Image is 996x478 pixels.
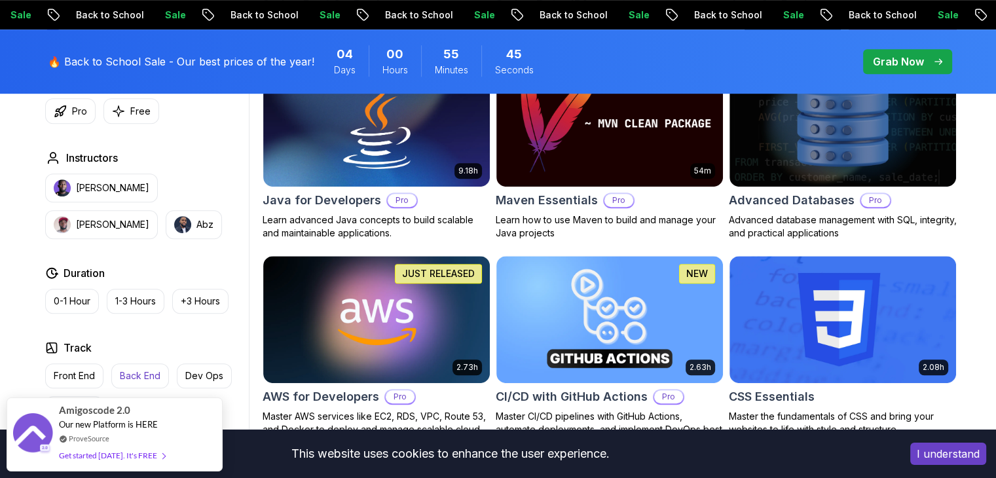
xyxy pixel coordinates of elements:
[76,218,149,231] p: [PERSON_NAME]
[174,216,191,233] img: instructor img
[263,60,490,240] a: Java for Developers card9.18hJava for DevelopersProLearn advanced Java concepts to build scalable...
[923,362,944,373] p: 2.08h
[181,295,220,308] p: +3 Hours
[13,413,52,456] img: provesource social proof notification image
[263,213,490,240] p: Learn advanced Java concepts to build scalable and maintainable applications.
[772,9,814,22] p: Sale
[910,443,986,465] button: Accept cookies
[64,340,92,356] h2: Track
[458,166,478,176] p: 9.18h
[263,410,490,449] p: Master AWS services like EC2, RDS, VPC, Route 53, and Docker to deploy and manage scalable cloud ...
[177,363,232,388] button: Dev Ops
[219,9,308,22] p: Back to School
[263,388,379,406] h2: AWS for Developers
[729,410,957,436] p: Master the fundamentals of CSS and bring your websites to life with style and structure.
[654,390,683,403] p: Pro
[729,213,957,240] p: Advanced database management with SQL, integrity, and practical applications
[196,218,213,231] p: Abz
[337,45,353,64] span: 4 Days
[496,191,598,210] h2: Maven Essentials
[443,45,459,64] span: 55 Minutes
[496,213,724,240] p: Learn how to use Maven to build and manage your Java projects
[528,9,618,22] p: Back to School
[185,369,223,382] p: Dev Ops
[729,191,855,210] h2: Advanced Databases
[120,369,160,382] p: Back End
[496,255,724,449] a: CI/CD with GitHub Actions card2.63hNEWCI/CD with GitHub ActionsProMaster CI/CD pipelines with Git...
[334,64,356,77] span: Days
[10,439,891,468] div: This website uses cookies to enhance the user experience.
[435,64,468,77] span: Minutes
[496,410,724,449] p: Master CI/CD pipelines with GitHub Actions, automate deployments, and implement DevOps best pract...
[263,191,381,210] h2: Java for Developers
[386,390,415,403] p: Pro
[506,45,522,64] span: 45 Seconds
[496,60,724,240] a: Maven Essentials card54mMaven EssentialsProLearn how to use Maven to build and manage your Java p...
[130,105,151,118] p: Free
[683,9,772,22] p: Back to School
[166,210,222,239] button: instructor imgAbz
[873,54,924,69] p: Grab Now
[496,60,723,187] img: Maven Essentials card
[103,98,159,124] button: Free
[495,64,534,77] span: Seconds
[172,289,229,314] button: +3 Hours
[48,54,314,69] p: 🔥 Back to School Sale - Our best prices of the year!
[694,166,711,176] p: 54m
[154,9,196,22] p: Sale
[59,403,130,418] span: Amigoscode 2.0
[107,289,164,314] button: 1-3 Hours
[59,448,165,463] div: Get started [DATE]. It's FREE
[604,194,633,207] p: Pro
[54,179,71,196] img: instructor img
[402,267,475,280] p: JUST RELEASED
[111,363,169,388] button: Back End
[263,255,490,449] a: AWS for Developers card2.73hJUST RELEASEDAWS for DevelopersProMaster AWS services like EC2, RDS, ...
[45,363,103,388] button: Front End
[729,388,815,406] h2: CSS Essentials
[45,396,103,421] button: Full Stack
[66,150,118,166] h2: Instructors
[45,289,99,314] button: 0-1 Hour
[686,267,708,280] p: NEW
[496,388,648,406] h2: CI/CD with GitHub Actions
[496,256,723,383] img: CI/CD with GitHub Actions card
[54,216,71,233] img: instructor img
[618,9,659,22] p: Sale
[45,210,158,239] button: instructor img[PERSON_NAME]
[45,174,158,202] button: instructor img[PERSON_NAME]
[729,60,957,240] a: Advanced Databases cardAdvanced DatabasesProAdvanced database management with SQL, integrity, and...
[263,60,490,187] img: Java for Developers card
[54,295,90,308] p: 0-1 Hour
[76,181,149,194] p: [PERSON_NAME]
[838,9,927,22] p: Back to School
[374,9,463,22] p: Back to School
[386,45,403,64] span: 0 Hours
[388,194,416,207] p: Pro
[729,256,956,383] img: CSS Essentials card
[927,9,968,22] p: Sale
[382,64,408,77] span: Hours
[729,60,956,187] img: Advanced Databases card
[115,295,156,308] p: 1-3 Hours
[263,256,490,383] img: AWS for Developers card
[65,9,154,22] p: Back to School
[72,105,87,118] p: Pro
[45,98,96,124] button: Pro
[729,255,957,436] a: CSS Essentials card2.08hCSS EssentialsMaster the fundamentals of CSS and bring your websites to l...
[456,362,478,373] p: 2.73h
[64,265,105,281] h2: Duration
[308,9,350,22] p: Sale
[54,369,95,382] p: Front End
[861,194,890,207] p: Pro
[690,362,711,373] p: 2.63h
[69,433,109,444] a: ProveSource
[59,419,158,430] span: Our new Platform is HERE
[463,9,505,22] p: Sale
